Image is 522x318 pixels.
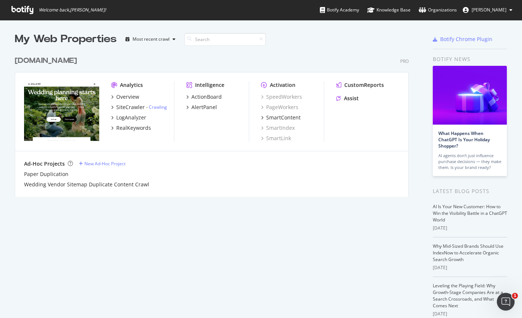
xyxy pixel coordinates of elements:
div: Overview [116,93,139,101]
div: Most recent crawl [133,37,170,41]
a: AI Is Your New Customer: How to Win the Visibility Battle in a ChatGPT World [433,203,507,223]
span: 1 [512,293,518,299]
a: SmartContent [261,114,301,121]
div: SiteCrawler [116,104,145,111]
div: Botify news [433,55,507,63]
a: Overview [111,93,139,101]
div: CustomReports [344,81,384,89]
div: Knowledge Base [367,6,411,14]
div: AI agents don’t just influence purchase decisions — they make them. Is your brand ready? [438,153,501,170]
a: PageWorkers [261,104,298,111]
div: ActionBoard [191,93,222,101]
span: Welcome back, [PERSON_NAME] ! [39,7,106,13]
button: [PERSON_NAME] [457,4,518,16]
div: LogAnalyzer [116,114,146,121]
span: Karl Thumm [472,7,506,13]
iframe: Intercom live chat [497,293,515,311]
div: [DATE] [433,264,507,271]
a: Assist [336,95,359,102]
div: My Web Properties [15,32,117,47]
a: AlertPanel [186,104,217,111]
a: RealKeywords [111,124,151,132]
a: Wedding Vendor Sitemap Duplicate Content Crawl [24,181,149,188]
div: - [146,104,167,110]
a: Crawling [149,104,167,110]
img: What Happens When ChatGPT Is Your Holiday Shopper? [433,66,507,125]
a: Leveling the Playing Field: Why Growth-Stage Companies Are at a Search Crossroads, and What Comes... [433,283,503,309]
div: Activation [270,81,295,89]
div: Ad-Hoc Projects [24,160,65,168]
a: SpeedWorkers [261,93,302,101]
div: [DATE] [433,311,507,317]
div: Botify Academy [320,6,359,14]
a: SiteCrawler- Crawling [111,104,167,111]
button: Most recent crawl [123,33,178,45]
a: [DOMAIN_NAME] [15,55,80,66]
a: SmartLink [261,135,291,142]
div: Analytics [120,81,143,89]
a: SmartIndex [261,124,295,132]
div: Latest Blog Posts [433,187,507,195]
a: Paper Duplication [24,170,68,178]
div: Organizations [419,6,457,14]
a: What Happens When ChatGPT Is Your Holiday Shopper? [438,130,490,149]
div: Botify Chrome Plugin [440,35,492,43]
div: grid [15,47,415,197]
div: Intelligence [195,81,224,89]
a: New Ad-Hoc Project [79,160,126,167]
a: ActionBoard [186,93,222,101]
input: Search [184,33,266,46]
a: Why Mid-Sized Brands Should Use IndexNow to Accelerate Organic Search Growth [433,243,503,263]
img: zola.com [24,81,99,141]
div: [DATE] [433,225,507,231]
div: RealKeywords [116,124,151,132]
div: New Ad-Hoc Project [84,160,126,167]
a: LogAnalyzer [111,114,146,121]
div: AlertPanel [191,104,217,111]
div: Pro [400,58,409,64]
div: [DOMAIN_NAME] [15,55,77,66]
a: CustomReports [336,81,384,89]
a: Botify Chrome Plugin [433,35,492,43]
div: SmartContent [266,114,301,121]
div: Assist [344,95,359,102]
